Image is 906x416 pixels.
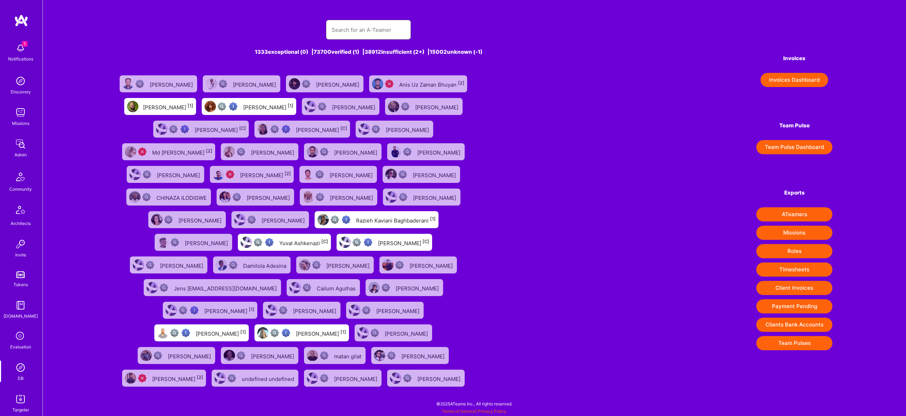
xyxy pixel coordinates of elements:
sup: [1] [288,103,293,108]
a: User AvatarNot Scrubbed[PERSON_NAME] [297,186,380,208]
a: User AvatarNot Scrubbed[PERSON_NAME] [380,186,463,208]
div: Damilola Adesina [243,260,288,270]
img: User Avatar [156,123,167,135]
div: [PERSON_NAME] [152,374,203,383]
img: Not Scrubbed [233,193,241,201]
img: User Avatar [307,372,318,384]
div: CHINAZA ILODIGWE [156,192,208,202]
img: logo [14,14,28,27]
img: User Avatar [224,146,235,157]
sup: [2] [197,375,203,380]
img: Admin Search [13,360,28,375]
img: guide book [13,298,28,312]
img: User Avatar [234,214,246,225]
div: 1333 exceptional (0) | 73700 verified (1) | 38912 insufficient (2+) | 15002 unknown (-1) [116,48,621,56]
div: [PERSON_NAME] [143,102,193,111]
img: User Avatar [382,259,394,271]
a: Team Pulse Dashboard [756,140,832,154]
a: User AvatarNot fully vettedHigh Potential User[PERSON_NAME][C] [252,118,353,140]
img: admin teamwork [13,137,28,151]
img: User Avatar [372,78,383,89]
div: [PERSON_NAME] [409,260,454,270]
img: Not Scrubbed [154,351,162,360]
img: Not Scrubbed [303,283,311,292]
a: User AvatarNot ScrubbedDamilola Adesina [210,254,293,276]
sup: [2] [206,148,212,154]
a: User AvatarNot Scrubbed[PERSON_NAME] [368,344,452,367]
a: User AvatarNot fully vettedHigh Potential User[PERSON_NAME][C] [334,231,435,254]
a: Privacy Policy [478,409,506,414]
img: User Avatar [157,327,168,339]
div: [PERSON_NAME] [417,147,462,156]
img: Skill Targeter [13,392,28,406]
button: Missions [756,226,832,240]
a: User AvatarUnqualifiedAnis Uz Zaman Bhuyan[2] [366,73,470,95]
img: Not fully vetted [170,329,179,337]
img: User Avatar [339,237,351,248]
div: Missions [12,120,29,127]
div: [PERSON_NAME] [385,328,429,337]
div: [PERSON_NAME] [332,102,377,111]
sup: [1] [240,329,246,335]
a: User AvatarNot ScrubbedCHINAZA ILODIGWE [124,186,214,208]
img: Not Scrubbed [362,306,371,314]
img: High Potential User [182,329,190,337]
img: User Avatar [133,259,144,271]
a: User AvatarNot fully vettedHigh Potential UserRazieh Kaviani Baghbaderani[1] [312,208,441,231]
a: User AvatarNot Scrubbed[PERSON_NAME] [363,276,446,299]
button: Invoices Dashboard [761,73,828,87]
img: Not Scrubbed [382,283,390,292]
button: Client Invoices [756,281,832,295]
img: High Potential User [180,125,189,133]
img: bell [13,41,28,55]
img: User Avatar [224,350,235,361]
img: User Avatar [166,305,177,316]
div: Jens [EMAIL_ADDRESS][DOMAIN_NAME] [174,283,278,292]
img: User Avatar [357,327,369,339]
div: [PERSON_NAME] [296,328,346,337]
img: Not Scrubbed [320,351,328,360]
a: User AvatarNot Scrubbed[PERSON_NAME] [117,73,200,95]
img: Not Scrubbed [398,170,407,179]
img: Not fully vetted [179,306,187,314]
div: [PERSON_NAME] [296,125,347,134]
img: Not Scrubbed [143,170,151,179]
h4: Invoices [756,55,832,62]
div: [PERSON_NAME] [178,215,223,224]
img: Not Scrubbed [171,238,179,247]
div: [PERSON_NAME] [185,238,229,247]
div: [PERSON_NAME] [415,102,460,111]
a: User AvatarUnqualifiedMd [PERSON_NAME][2] [119,140,218,163]
div: [PERSON_NAME] [376,306,421,315]
input: Search for an A-Teamer [332,21,405,39]
img: User Avatar [307,350,318,361]
button: Timesheets [756,262,832,277]
img: Not fully vetted [218,102,226,111]
a: User AvatarNot Scrubbed[PERSON_NAME] [384,367,468,389]
div: Yuval Ashkenazi [279,238,328,247]
img: discovery [13,74,28,88]
a: User Avatar[PERSON_NAME][1] [121,95,199,118]
img: Not Scrubbed [247,215,256,224]
img: Not Scrubbed [320,148,328,156]
img: Not Scrubbed [387,351,396,360]
img: User Avatar [303,191,314,203]
a: User AvatarNot Scrubbed[PERSON_NAME] [283,73,366,95]
a: User AvatarNot Scrubbed[PERSON_NAME] [301,367,384,389]
div: [PERSON_NAME] [396,283,440,292]
img: User Avatar [289,78,300,89]
a: User AvatarNot Scrubbed[PERSON_NAME] [380,163,463,186]
img: Not Scrubbed [320,374,328,382]
img: Not fully vetted [352,238,361,247]
img: User Avatar [359,123,370,135]
a: User AvatarNot ScrubbedJens [EMAIL_ADDRESS][DOMAIN_NAME] [141,276,284,299]
img: User Avatar [317,214,329,225]
button: Payment Pending [756,299,832,313]
img: Not Scrubbed [395,261,404,269]
div: Targeter [12,406,29,414]
a: User AvatarNot Scrubbed[PERSON_NAME] [299,95,382,118]
a: Terms of Service [442,409,475,414]
img: User Avatar [390,146,401,157]
a: User AvatarNot Scrubbed[PERSON_NAME] [218,344,301,367]
a: User AvatarNot Scrubbed[PERSON_NAME] [127,254,210,276]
